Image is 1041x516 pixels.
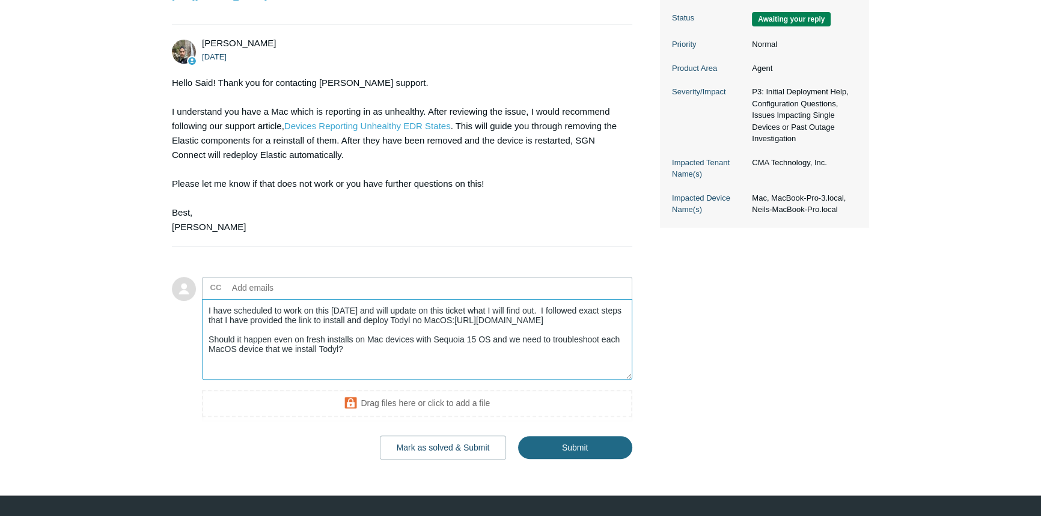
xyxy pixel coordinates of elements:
span: We are waiting for you to respond [752,12,831,26]
dt: Priority [672,38,746,50]
dt: Impacted Device Name(s) [672,192,746,216]
label: CC [210,279,222,297]
dd: Mac, MacBook-Pro-3.local, Neils-MacBook-Pro.local [746,192,857,216]
a: Devices Reporting Unhealthy EDR States [284,121,451,131]
time: 09/05/2025, 15:56 [202,52,227,61]
dt: Severity/Impact [672,86,746,98]
textarea: Add your reply [202,299,632,380]
input: Add emails [227,279,356,297]
dt: Status [672,12,746,24]
dd: P3: Initial Deployment Help, Configuration Questions, Issues Impacting Single Devices or Past Out... [746,86,857,145]
div: Hello Said! Thank you for contacting [PERSON_NAME] support. I understand you have a Mac which is ... [172,76,620,234]
input: Submit [518,436,632,459]
dt: Product Area [672,62,746,74]
dd: Normal [746,38,857,50]
dd: CMA Technology, Inc. [746,157,857,169]
button: Mark as solved & Submit [380,436,507,460]
dd: Agent [746,62,857,74]
span: Michael Tjader [202,38,276,48]
dt: Impacted Tenant Name(s) [672,157,746,180]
